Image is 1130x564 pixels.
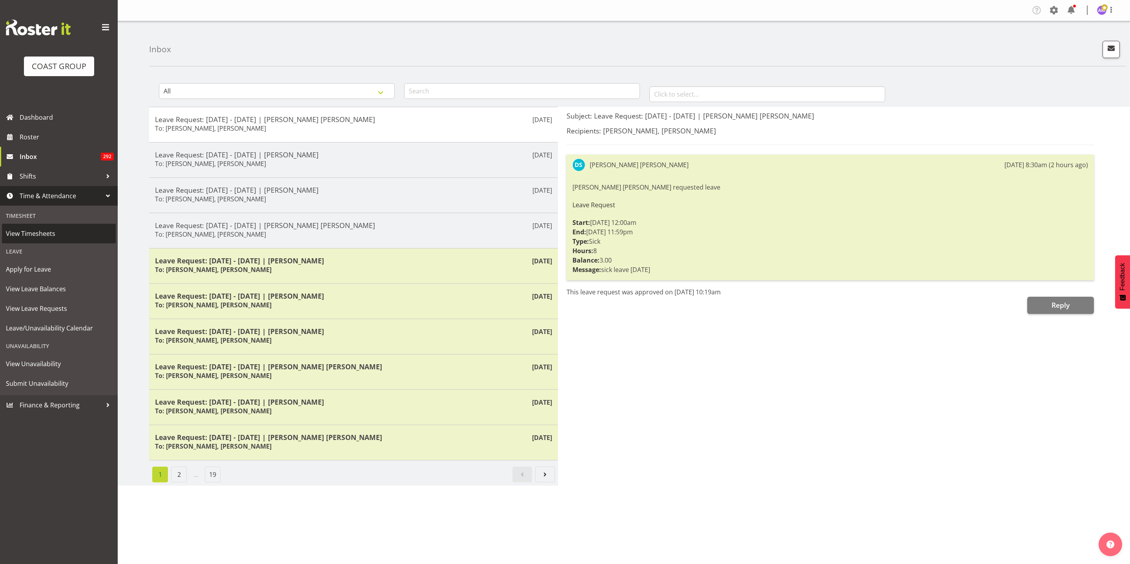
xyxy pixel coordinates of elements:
[155,301,272,309] h6: To: [PERSON_NAME], [PERSON_NAME]
[205,467,221,482] a: Page 19.
[2,318,116,338] a: Leave/Unavailability Calendar
[512,467,532,482] a: Previous page
[6,378,112,389] span: Submit Unavailability
[567,288,721,296] span: This leave request was approved on [DATE] 10:19am
[590,160,689,170] div: [PERSON_NAME] [PERSON_NAME]
[567,126,1094,135] h5: Recipients: [PERSON_NAME], [PERSON_NAME]
[2,243,116,259] div: Leave
[6,322,112,334] span: Leave/Unavailability Calendar
[155,221,552,230] h5: Leave Request: [DATE] - [DATE] | [PERSON_NAME] [PERSON_NAME]
[20,131,114,143] span: Roster
[532,433,552,442] p: [DATE]
[572,246,593,255] strong: Hours:
[155,362,552,371] h5: Leave Request: [DATE] - [DATE] | [PERSON_NAME] [PERSON_NAME]
[155,372,272,380] h6: To: [PERSON_NAME], [PERSON_NAME]
[20,399,102,411] span: Finance & Reporting
[404,83,640,99] input: Search
[155,336,272,344] h6: To: [PERSON_NAME], [PERSON_NAME]
[572,265,601,274] strong: Message:
[155,398,552,406] h5: Leave Request: [DATE] - [DATE] | [PERSON_NAME]
[155,407,272,415] h6: To: [PERSON_NAME], [PERSON_NAME]
[20,190,102,202] span: Time & Attendance
[532,186,552,195] p: [DATE]
[20,170,102,182] span: Shifts
[1115,255,1130,308] button: Feedback - Show survey
[532,327,552,336] p: [DATE]
[2,259,116,279] a: Apply for Leave
[155,124,266,132] h6: To: [PERSON_NAME], [PERSON_NAME]
[2,224,116,243] a: View Timesheets
[2,208,116,224] div: Timesheet
[20,111,114,123] span: Dashboard
[171,467,187,482] a: Page 2.
[155,327,552,336] h5: Leave Request: [DATE] - [DATE] | [PERSON_NAME]
[535,467,555,482] a: Next page
[572,228,586,236] strong: End:
[155,292,552,300] h5: Leave Request: [DATE] - [DATE] | [PERSON_NAME]
[2,354,116,374] a: View Unavailability
[2,374,116,393] a: Submit Unavailability
[532,292,552,301] p: [DATE]
[155,230,266,238] h6: To: [PERSON_NAME], [PERSON_NAME]
[6,20,71,35] img: Rosterit website logo
[2,299,116,318] a: View Leave Requests
[155,150,552,159] h5: Leave Request: [DATE] - [DATE] | [PERSON_NAME]
[532,256,552,266] p: [DATE]
[155,442,272,450] h6: To: [PERSON_NAME], [PERSON_NAME]
[155,160,266,168] h6: To: [PERSON_NAME], [PERSON_NAME]
[532,115,552,124] p: [DATE]
[6,358,112,370] span: View Unavailability
[572,201,1088,208] h6: Leave Request
[572,181,1088,276] div: [PERSON_NAME] [PERSON_NAME] requested leave [DATE] 12:00am [DATE] 11:59pm Sick 8 3.00 sick leave ...
[20,151,101,162] span: Inbox
[6,303,112,314] span: View Leave Requests
[155,115,552,124] h5: Leave Request: [DATE] - [DATE] | [PERSON_NAME] [PERSON_NAME]
[532,150,552,160] p: [DATE]
[1097,5,1106,15] img: andrew-mcfadzean1175.jpg
[6,228,112,239] span: View Timesheets
[32,60,86,72] div: COAST GROUP
[1004,160,1088,170] div: [DATE] 8:30am (2 hours ago)
[572,256,600,265] strong: Balance:
[532,221,552,230] p: [DATE]
[1052,300,1070,310] span: Reply
[2,338,116,354] div: Unavailability
[2,279,116,299] a: View Leave Balances
[101,153,114,161] span: 292
[155,195,266,203] h6: To: [PERSON_NAME], [PERSON_NAME]
[532,362,552,372] p: [DATE]
[155,186,552,194] h5: Leave Request: [DATE] - [DATE] | [PERSON_NAME]
[572,237,589,246] strong: Type:
[155,433,552,442] h5: Leave Request: [DATE] - [DATE] | [PERSON_NAME] [PERSON_NAME]
[6,263,112,275] span: Apply for Leave
[155,266,272,274] h6: To: [PERSON_NAME], [PERSON_NAME]
[532,398,552,407] p: [DATE]
[6,283,112,295] span: View Leave Balances
[572,159,585,171] img: darren-shiu-lun-lau9901.jpg
[649,86,885,102] input: Click to select...
[572,218,590,227] strong: Start:
[1106,540,1114,548] img: help-xxl-2.png
[1119,263,1126,290] span: Feedback
[1027,297,1094,314] button: Reply
[567,111,1094,120] h5: Subject: Leave Request: [DATE] - [DATE] | [PERSON_NAME] [PERSON_NAME]
[155,256,552,265] h5: Leave Request: [DATE] - [DATE] | [PERSON_NAME]
[149,45,171,54] h4: Inbox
